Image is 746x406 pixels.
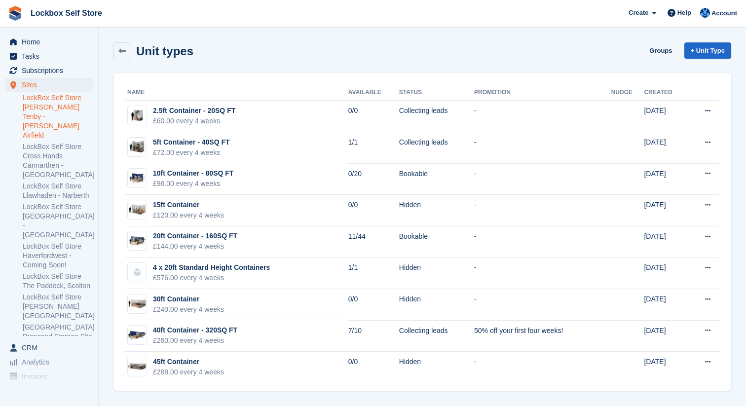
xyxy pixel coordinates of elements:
div: £144.00 every 4 weeks [153,241,237,252]
div: 5ft Container - 40SQ FT [153,137,230,148]
td: [DATE] [644,258,687,289]
td: - [474,352,611,383]
div: 40ft Container - 320SQ FT [153,325,237,335]
a: menu [5,355,93,369]
td: Hidden [399,195,474,226]
div: 2.5ft Container - 20SQ FT [153,106,235,116]
img: 40-sqft-unit.jpg [128,140,147,154]
a: LockBox Self Store [PERSON_NAME][GEOGRAPHIC_DATA] [23,293,93,321]
div: £576.00 every 4 weeks [153,273,270,283]
div: £240.00 every 4 weeks [153,304,224,315]
div: 10ft Container - 80SQ FT [153,168,233,179]
a: Groups [645,42,676,59]
span: Account [711,8,737,18]
a: LockBox Self Store [GEOGRAPHIC_DATA] - [GEOGRAPHIC_DATA] [23,202,93,240]
td: Hidden [399,352,474,383]
div: £72.00 every 4 weeks [153,148,230,158]
a: + Unit Type [684,42,731,59]
span: Subscriptions [22,64,81,77]
td: [DATE] [644,226,687,258]
img: 100-sqft-unit.jpg [128,203,147,217]
img: 40-ft-container.jpg [128,328,147,342]
div: £96.00 every 4 weeks [153,179,233,189]
td: Hidden [399,289,474,321]
div: £60.00 every 4 weeks [153,116,235,126]
td: [DATE] [644,289,687,321]
span: Create [629,8,648,18]
a: menu [5,78,93,92]
img: stora-icon-8386f47178a22dfd0bd8f6a31ec36ba5ce8667c1dd55bd0f319d3a0aa187defe.svg [8,6,23,21]
td: [DATE] [644,101,687,132]
div: 45ft Container [153,357,224,367]
a: menu [5,64,93,77]
th: Created [644,85,687,101]
td: Collecting leads [399,101,474,132]
td: - [474,226,611,258]
td: 7/10 [348,320,399,352]
div: £120.00 every 4 weeks [153,210,224,221]
div: £288.00 every 4 weeks [153,367,224,377]
td: - [474,258,611,289]
div: £260.00 every 4 weeks [153,335,237,346]
span: CRM [22,341,81,355]
img: blank-unit-type-icon-ffbac7b88ba66c5e286b0e438baccc4b9c83835d4c34f86887a83fc20ec27e7b.svg [128,263,147,282]
td: 0/0 [348,195,399,226]
span: Help [677,8,691,18]
img: 10-ft-container%20(1).jpg [128,171,147,185]
div: 15ft Container [153,200,224,210]
span: Sites [22,78,81,92]
a: menu [5,49,93,63]
td: Collecting leads [399,320,474,352]
td: [DATE] [644,352,687,383]
th: Status [399,85,474,101]
span: Pricing [22,384,81,398]
th: Nudge [611,85,644,101]
span: Tasks [22,49,81,63]
a: LockBox Self Store The Paddock, Scolton [23,272,93,291]
td: Bookable [399,226,474,258]
td: - [474,195,611,226]
img: Naomi Davies [700,8,710,18]
td: Collecting leads [399,132,474,164]
a: LockBox Self Store Cross Hands Carmarthen - [GEOGRAPHIC_DATA] [23,142,93,180]
td: 1/1 [348,258,399,289]
td: - [474,289,611,321]
img: 200-sqft-unit.jpg [128,296,147,311]
a: menu [5,35,93,49]
th: Available [348,85,399,101]
a: menu [5,384,93,398]
a: Lockbox Self Store [27,5,106,21]
div: 20ft Container - 160SQ FT [153,231,237,241]
img: 20-ft-container.jpg [128,234,147,248]
td: 0/0 [348,289,399,321]
td: 50% off your first four weeks! [474,320,611,352]
a: LockBox Self Store [PERSON_NAME] Tenby - [PERSON_NAME] Airfield [23,93,93,140]
a: menu [5,341,93,355]
td: 0/0 [348,352,399,383]
td: 11/44 [348,226,399,258]
th: Promotion [474,85,611,101]
div: 4 x 20ft Standard Height Containers [153,262,270,273]
td: [DATE] [644,195,687,226]
h2: Unit types [136,44,193,58]
td: [DATE] [644,132,687,164]
span: Home [22,35,81,49]
td: - [474,132,611,164]
td: 1/1 [348,132,399,164]
span: Analytics [22,355,81,369]
th: Name [125,85,348,101]
a: [GEOGRAPHIC_DATA] Proposed Storage Site [23,323,93,341]
div: 30ft Container [153,294,224,304]
td: Bookable [399,163,474,195]
td: 0/0 [348,101,399,132]
td: [DATE] [644,320,687,352]
a: LockBox Self Store Llawhaden - Narberth [23,182,93,200]
td: Hidden [399,258,474,289]
span: Invoices [22,369,81,383]
td: [DATE] [644,163,687,195]
a: menu [5,369,93,383]
td: - [474,101,611,132]
img: 20-sqft-unit.jpg [128,109,147,123]
a: LockBox Self Store Haverfordwest - Coming Soon! [23,242,93,270]
img: 400-sqft-unit.jpg [128,359,147,373]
